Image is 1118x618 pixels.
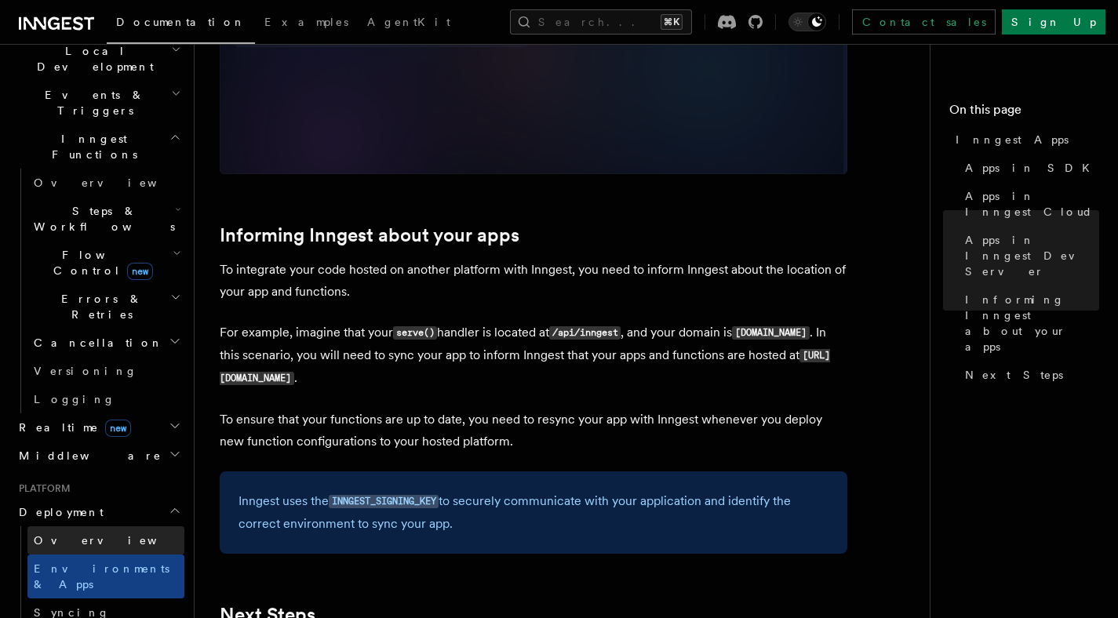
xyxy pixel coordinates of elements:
span: Steps & Workflows [27,203,175,234]
p: To integrate your code hosted on another platform with Inngest, you need to inform Inngest about ... [220,259,847,303]
a: Overview [27,526,184,554]
span: new [127,263,153,280]
span: Apps in SDK [965,160,1099,176]
a: Environments & Apps [27,554,184,598]
span: Inngest Apps [956,132,1069,147]
span: Overview [34,534,195,547]
button: Toggle dark mode [788,13,826,31]
code: [DOMAIN_NAME] [732,326,809,340]
span: Logging [34,393,115,405]
code: serve() [393,326,437,340]
a: Inngest Apps [949,125,1099,154]
button: Realtimenew [13,413,184,442]
span: Overview [34,176,195,189]
a: Sign Up [1002,9,1105,35]
a: Contact sales [852,9,996,35]
span: Events & Triggers [13,87,171,118]
div: Inngest Functions [13,169,184,413]
a: Versioning [27,357,184,385]
span: Examples [264,16,348,28]
span: Platform [13,482,71,495]
a: Documentation [107,5,255,44]
button: Events & Triggers [13,81,184,125]
span: Flow Control [27,247,173,278]
button: Search...⌘K [510,9,692,35]
a: Apps in SDK [959,154,1099,182]
a: Apps in Inngest Dev Server [959,226,1099,285]
span: Deployment [13,504,104,520]
button: Inngest Functions [13,125,184,169]
span: Errors & Retries [27,291,170,322]
span: new [105,420,131,437]
span: Documentation [116,16,246,28]
button: Middleware [13,442,184,470]
a: INNGEST_SIGNING_KEY [329,493,439,508]
span: Apps in Inngest Dev Server [965,232,1099,279]
span: Local Development [13,43,171,75]
span: Apps in Inngest Cloud [965,188,1099,220]
p: Inngest uses the to securely communicate with your application and identify the correct environme... [239,490,828,535]
span: Realtime [13,420,131,435]
p: For example, imagine that your handler is located at , and your domain is . In this scenario, you... [220,322,847,390]
span: Cancellation [27,335,163,351]
code: /api/inngest [549,326,621,340]
p: To ensure that your functions are up to date, you need to resync your app with Inngest whenever y... [220,409,847,453]
span: Versioning [34,365,137,377]
span: Middleware [13,448,162,463]
button: Errors & Retries [27,285,184,329]
a: AgentKit [358,5,460,42]
button: Deployment [13,498,184,526]
a: Informing Inngest about your apps [959,285,1099,361]
button: Steps & Workflows [27,197,184,241]
span: AgentKit [367,16,450,28]
code: INNGEST_SIGNING_KEY [329,495,439,508]
span: Next Steps [965,367,1063,383]
button: Cancellation [27,329,184,357]
a: Informing Inngest about your apps [220,224,519,246]
a: Logging [27,385,184,413]
span: Inngest Functions [13,131,169,162]
span: Informing Inngest about your apps [965,292,1099,354]
a: Next Steps [959,361,1099,389]
a: Apps in Inngest Cloud [959,182,1099,226]
a: Examples [255,5,358,42]
a: Overview [27,169,184,197]
button: Local Development [13,37,184,81]
button: Flow Controlnew [27,241,184,285]
span: Environments & Apps [34,562,169,591]
kbd: ⌘K [661,14,683,30]
h4: On this page [949,100,1099,125]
